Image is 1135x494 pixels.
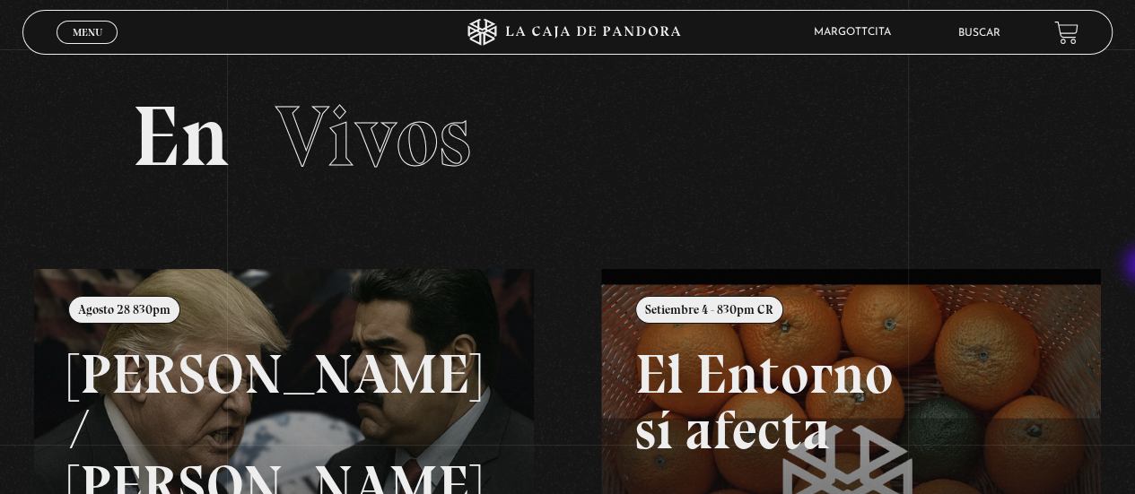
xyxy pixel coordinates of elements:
a: View your shopping cart [1054,21,1078,45]
span: Margottcita [805,27,909,38]
span: Vivos [275,85,471,187]
a: Buscar [958,28,1000,39]
span: Cerrar [66,42,109,55]
span: Menu [73,27,102,38]
h2: En [132,94,1004,179]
